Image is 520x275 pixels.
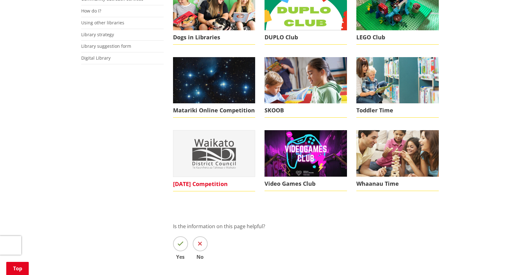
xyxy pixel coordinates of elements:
[265,103,347,118] span: SKOOB
[356,130,439,176] img: Whaanau time
[173,223,439,230] p: Is the information on this page helpful?
[81,8,101,14] a: How do I?
[173,177,255,191] span: [DATE] Competition
[356,130,439,191] a: Whaanau Time
[491,249,514,271] iframe: Messenger Launcher
[81,55,111,61] a: Digital Library
[265,30,347,45] span: DUPLO Club
[81,43,131,49] a: Library suggestion form
[173,57,255,103] img: matariki stars
[6,262,29,275] a: Top
[265,57,347,103] img: Skoob
[173,103,255,118] span: Matariki Online Competition
[173,130,255,176] img: No image supplied
[265,57,347,118] a: Skoob SKOOB
[173,254,188,259] span: Yes
[356,177,439,191] span: Whaanau Time
[356,30,439,45] span: LEGO Club
[265,130,347,176] img: Screenshot 2022-08-08 132839
[265,130,347,191] a: Screenshot 2022-08-08 132839 Video Games Club
[173,30,255,45] span: Dogs in Libraries
[356,57,439,118] a: Toddler time Toddler Time
[193,254,208,259] span: No
[173,57,255,118] a: matariki stars Matariki Online Competition
[81,32,114,37] a: Library strategy
[356,57,439,103] img: Toddler-time
[265,177,347,191] span: Video Games Club
[356,103,439,118] span: Toddler Time
[81,20,124,26] a: Using other libraries
[173,130,255,191] a: Waikato District Council logo [DATE] Competition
